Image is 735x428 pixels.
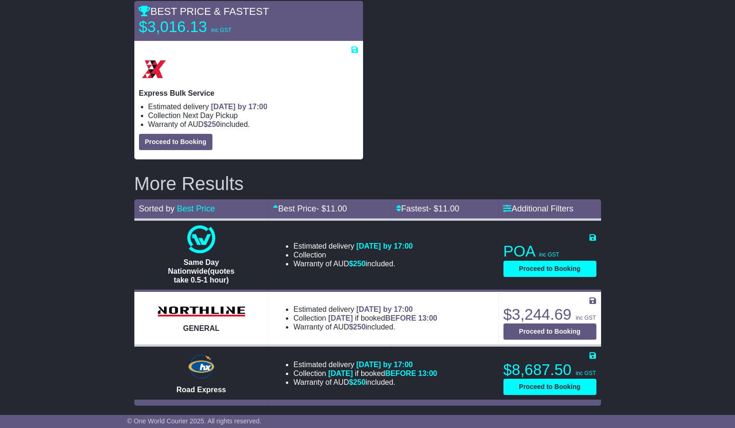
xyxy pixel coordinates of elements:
span: [DATE] by 17:00 [356,305,413,313]
span: - $ [429,204,459,213]
img: Border Express: Express Bulk Service [139,54,169,84]
a: Best Price- $11.00 [273,204,347,213]
span: inc GST [576,370,596,376]
span: if booked [328,369,437,377]
li: Warranty of AUD included. [293,323,437,331]
span: inc GST [211,27,231,33]
span: 11.00 [438,204,459,213]
p: $8,687.50 [503,361,596,379]
li: Warranty of AUD included. [293,378,437,387]
li: Collection [148,111,358,120]
span: $ [349,378,366,386]
li: Collection [293,314,437,323]
span: [DATE] by 17:00 [356,361,413,369]
span: [DATE] [328,314,353,322]
span: BEFORE [385,314,416,322]
a: Best Price [177,204,215,213]
button: Proceed to Booking [503,261,596,277]
p: Express Bulk Service [139,89,358,98]
li: Estimated delivery [293,242,413,250]
span: 250 [353,378,366,386]
img: Hunter Express: Road Express [186,353,217,381]
img: Northline Distribution: GENERAL [155,303,248,319]
span: 250 [208,120,220,128]
span: [DATE] [328,369,353,377]
span: © One World Courier 2025. All rights reserved. [127,417,262,425]
span: BEFORE [385,369,416,377]
a: Fastest- $11.00 [396,204,459,213]
button: Proceed to Booking [139,134,212,150]
span: inc GST [576,315,596,321]
span: [DATE] by 17:00 [356,242,413,250]
p: $3,244.69 [503,305,596,324]
span: Sorted by [139,204,175,213]
h2: More Results [134,173,601,194]
p: POA [503,242,596,261]
p: $3,016.13 [139,18,255,36]
span: 11.00 [326,204,347,213]
li: Warranty of AUD included. [293,259,413,268]
li: Collection [293,250,413,259]
span: Road Express [177,386,226,394]
span: 13:00 [418,369,437,377]
span: $ [204,120,220,128]
span: $ [349,260,366,268]
span: 250 [353,260,366,268]
span: - $ [316,204,347,213]
li: Warranty of AUD included. [148,120,358,129]
span: Same Day Nationwide(quotes take 0.5-1 hour) [168,258,234,284]
span: $ [349,323,366,331]
button: Proceed to Booking [503,379,596,395]
img: One World Courier: Same Day Nationwide(quotes take 0.5-1 hour) [187,225,215,253]
span: Next Day Pickup [183,112,238,119]
li: Estimated delivery [293,360,437,369]
span: GENERAL [183,324,219,332]
span: if booked [328,314,437,322]
span: inc GST [539,251,559,258]
button: Proceed to Booking [503,323,596,340]
span: 250 [353,323,366,331]
li: Estimated delivery [293,305,437,314]
a: Additional Filters [503,204,574,213]
span: BEST PRICE & FASTEST [139,6,269,17]
li: Collection [293,369,437,378]
span: 13:00 [418,314,437,322]
span: [DATE] by 17:00 [211,103,268,111]
li: Estimated delivery [148,102,358,111]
